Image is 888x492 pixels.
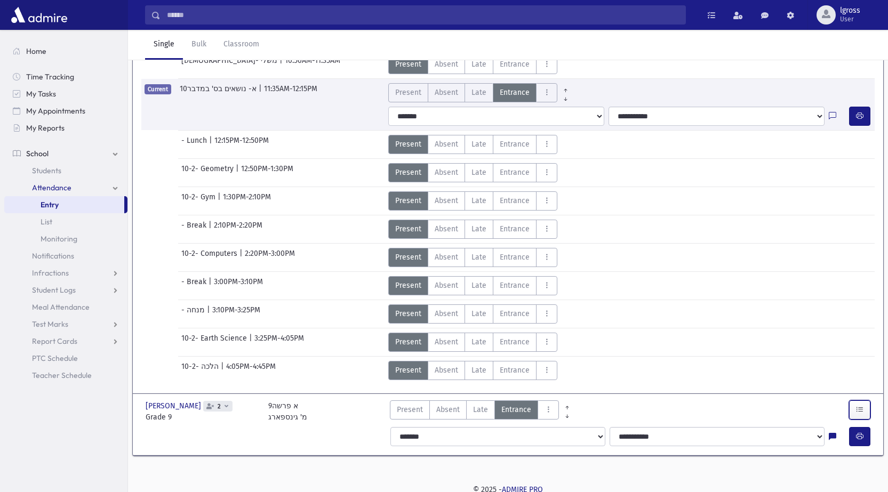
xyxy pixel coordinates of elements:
div: AttTypes [388,163,557,182]
span: Absent [435,336,458,348]
span: Present [395,223,421,235]
a: Infractions [4,264,127,281]
a: Monitoring [4,230,127,247]
a: Attendance [4,179,127,196]
span: 10-2- Gym [181,191,218,211]
span: Late [471,59,486,70]
span: - Break [181,276,209,295]
div: AttTypes [388,276,557,295]
span: - Break [181,220,209,239]
span: My Tasks [26,89,56,99]
a: School [4,145,127,162]
a: List [4,213,127,230]
span: | [221,361,226,380]
span: 11:35AM-12:15PM [264,83,317,102]
div: AttTypes [388,304,557,324]
span: Attendance [32,183,71,192]
span: Present [395,308,421,319]
span: 2 [215,403,223,410]
span: - Lunch [181,135,209,154]
span: Present [395,252,421,263]
span: Absent [435,365,458,376]
span: Absent [435,139,458,150]
span: 1:30PM-2:10PM [223,191,271,211]
span: Absent [435,195,458,206]
a: My Tasks [4,85,127,102]
a: Bulk [183,30,215,60]
span: 12:50PM-1:30PM [241,163,293,182]
span: Present [395,195,421,206]
img: AdmirePro [9,4,70,26]
span: Entrance [500,308,530,319]
a: My Reports [4,119,127,136]
span: Notifications [32,251,74,261]
span: Present [395,167,421,178]
div: 9א פרשה מ' גינספארג [268,400,307,423]
span: Present [397,404,423,415]
span: Absent [435,59,458,70]
span: Absent [435,252,458,263]
div: AttTypes [388,83,574,102]
div: AttTypes [388,220,557,239]
span: Late [471,223,486,235]
span: User [840,15,860,23]
a: Notifications [4,247,127,264]
span: Late [471,252,486,263]
span: | [209,220,214,239]
span: School [26,149,49,158]
span: Entrance [501,404,531,415]
span: Absent [436,404,460,415]
span: | [207,304,212,324]
a: Classroom [215,30,268,60]
span: My Reports [26,123,65,133]
span: 2:10PM-2:20PM [214,220,262,239]
a: Students [4,162,127,179]
a: Student Logs [4,281,127,299]
span: 4:05PM-4:45PM [226,361,276,380]
span: Entry [41,200,59,209]
span: Late [471,167,486,178]
span: lgross [840,6,860,15]
span: Present [395,336,421,348]
span: Late [471,139,486,150]
span: Entrance [500,167,530,178]
span: Entrance [500,195,530,206]
span: Present [395,87,421,98]
span: Late [471,336,486,348]
span: Entrance [500,280,530,291]
span: Present [395,280,421,291]
span: Current [145,84,171,94]
span: List [41,217,52,227]
a: Teacher Schedule [4,367,127,384]
span: Entrance [500,59,530,70]
span: Late [471,308,486,319]
span: Report Cards [32,336,77,346]
div: AttTypes [388,55,557,74]
div: AttTypes [388,248,557,267]
span: 3:25PM-4:05PM [254,333,304,352]
span: Entrance [500,87,530,98]
span: Entrance [500,139,530,150]
span: 2:20PM-3:00PM [245,248,295,267]
span: [PERSON_NAME] [146,400,203,412]
a: Single [145,30,183,60]
span: - מנחה [181,304,207,324]
span: Test Marks [32,319,68,329]
div: AttTypes [390,400,559,423]
a: Entry [4,196,124,213]
span: | [239,248,245,267]
span: 10:50AM-11:35AM [285,55,340,74]
span: Entrance [500,223,530,235]
span: PTC Schedule [32,353,78,363]
span: 10-2- הלכה [181,361,221,380]
a: Time Tracking [4,68,127,85]
div: AttTypes [388,333,557,352]
span: 3:10PM-3:25PM [212,304,260,324]
span: Time Tracking [26,72,74,82]
span: | [209,276,214,295]
a: My Appointments [4,102,127,119]
span: Grade 9 [146,412,258,423]
span: | [259,83,264,102]
span: Present [395,365,421,376]
a: PTC Schedule [4,350,127,367]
